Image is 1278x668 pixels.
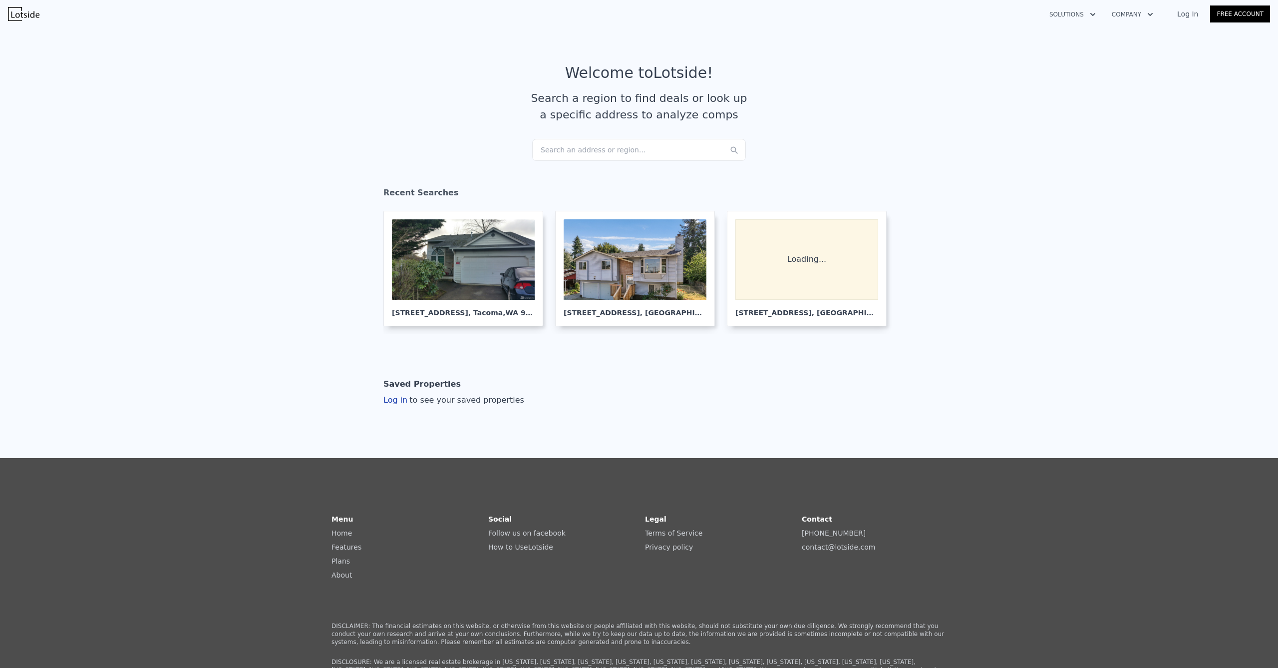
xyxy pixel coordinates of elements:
button: Solutions [1041,5,1104,23]
a: How to UseLotside [488,543,553,551]
div: [STREET_ADDRESS] , [GEOGRAPHIC_DATA] [564,300,706,318]
a: [STREET_ADDRESS], Tacoma,WA 98404 [383,211,551,326]
p: DISCLAIMER: The financial estimates on this website, or otherwise from this website or people aff... [331,622,947,646]
div: [STREET_ADDRESS] , Tacoma [392,300,535,318]
button: Company [1104,5,1161,23]
a: contact@lotside.com [802,543,875,551]
span: , WA 98404 [503,309,545,317]
a: Privacy policy [645,543,693,551]
div: Saved Properties [383,374,461,394]
a: Follow us on facebook [488,529,566,537]
strong: Contact [802,515,832,523]
div: Log in [383,394,524,406]
span: to see your saved properties [407,395,524,405]
a: [PHONE_NUMBER] [802,529,866,537]
a: Terms of Service [645,529,702,537]
a: Free Account [1210,5,1270,22]
div: Loading... [735,219,878,300]
div: Search an address or region... [532,139,746,161]
a: Features [331,543,361,551]
div: [STREET_ADDRESS] , [GEOGRAPHIC_DATA] [735,300,878,318]
a: Log In [1165,9,1210,19]
strong: Social [488,515,512,523]
a: Plans [331,557,350,565]
strong: Menu [331,515,353,523]
div: Recent Searches [383,179,895,211]
a: About [331,571,352,579]
strong: Legal [645,515,666,523]
a: Loading... [STREET_ADDRESS], [GEOGRAPHIC_DATA] [727,211,895,326]
a: Home [331,529,352,537]
div: Search a region to find deals or look up a specific address to analyze comps [527,90,751,123]
img: Lotside [8,7,39,21]
div: Welcome to Lotside ! [565,64,713,82]
a: [STREET_ADDRESS], [GEOGRAPHIC_DATA] [555,211,723,326]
